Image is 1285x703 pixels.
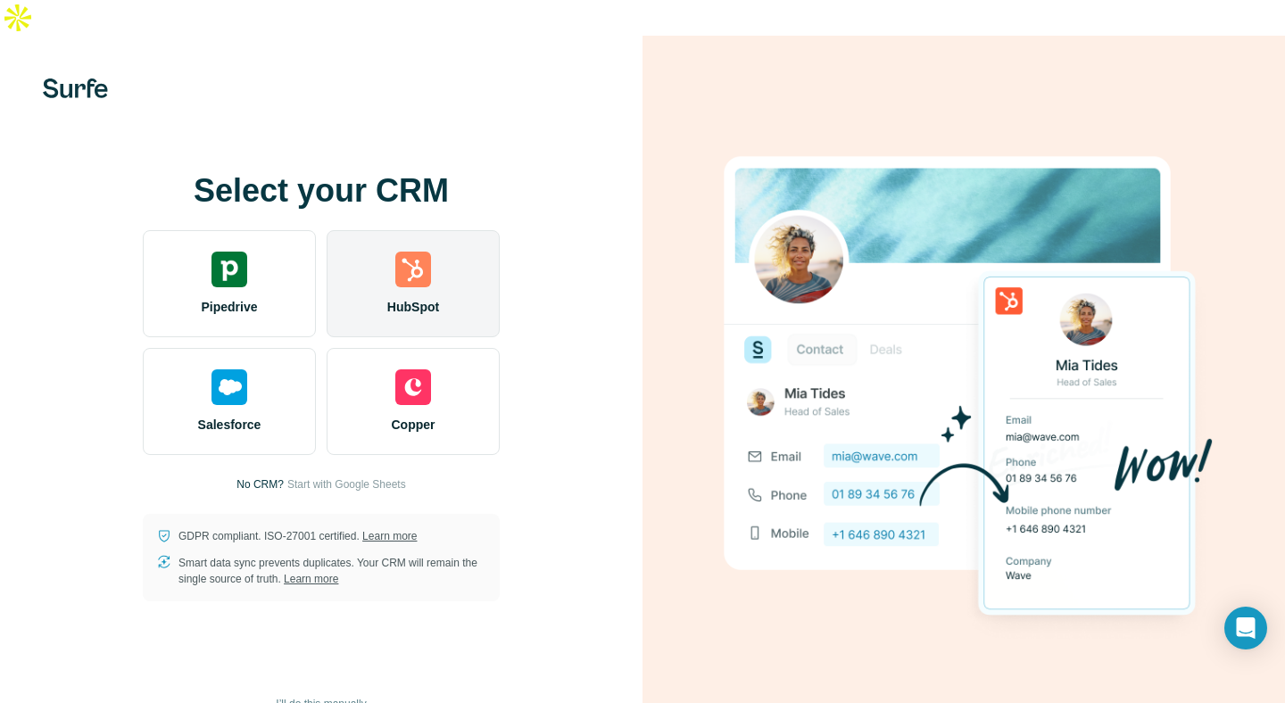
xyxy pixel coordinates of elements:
img: hubspot's logo [395,252,431,287]
img: pipedrive's logo [211,252,247,287]
img: Surfe's logo [43,79,108,98]
span: HubSpot [387,298,439,316]
span: Salesforce [198,416,261,434]
img: HUBSPOT image [714,128,1214,646]
div: Open Intercom Messenger [1224,607,1267,649]
h1: Select your CRM [143,173,500,209]
span: Copper [392,416,435,434]
img: copper's logo [395,369,431,405]
img: salesforce's logo [211,369,247,405]
a: Learn more [362,530,417,542]
p: Smart data sync prevents duplicates. Your CRM will remain the single source of truth. [178,555,485,587]
p: GDPR compliant. ISO-27001 certified. [178,528,417,544]
button: Start with Google Sheets [287,476,406,492]
p: No CRM? [236,476,284,492]
a: Learn more [284,573,338,585]
span: Pipedrive [201,298,257,316]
